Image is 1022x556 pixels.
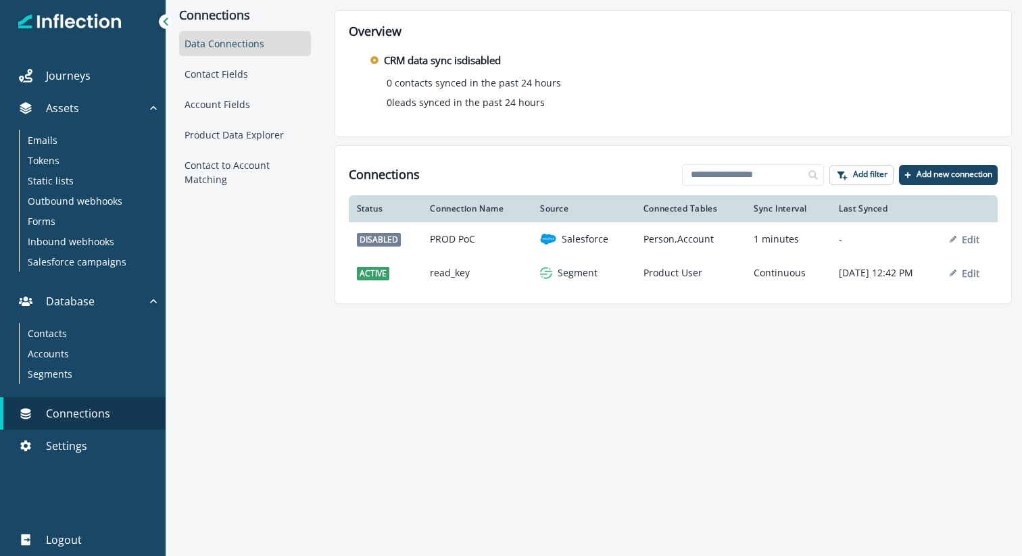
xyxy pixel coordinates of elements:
[635,222,746,256] td: Person,Account
[28,214,55,228] p: Forms
[950,233,979,246] button: Edit
[540,231,556,247] img: salesforce
[357,233,401,247] span: disabled
[20,343,155,363] a: Accounts
[28,234,114,249] p: Inbound webhooks
[46,405,110,422] p: Connections
[839,203,933,214] div: Last Synced
[962,267,979,280] p: Edit
[28,367,72,381] p: Segments
[18,12,122,31] img: Inflection
[28,174,74,188] p: Static lists
[357,203,414,214] div: Status
[839,266,933,280] p: [DATE] 12:42 PM
[28,153,59,168] p: Tokens
[540,267,552,279] img: segment
[430,203,524,214] div: Connection Name
[899,165,998,185] button: Add new connection
[754,203,823,214] div: Sync Interval
[746,256,831,290] td: Continuous
[917,170,992,179] p: Add new connection
[28,255,126,269] p: Salesforce campaigns
[384,53,501,68] p: CRM data sync is disabled
[349,24,998,39] h2: Overview
[746,222,831,256] td: 1 minutes
[635,256,746,290] td: Product User
[20,251,155,272] a: Salesforce campaigns
[179,31,311,56] div: Data Connections
[643,203,737,214] div: Connected Tables
[962,233,979,246] p: Edit
[349,168,420,182] h1: Connections
[20,170,155,191] a: Static lists
[46,438,87,454] p: Settings
[853,170,887,179] p: Add filter
[20,211,155,231] a: Forms
[20,363,155,384] a: Segments
[540,203,627,214] div: Source
[562,232,608,246] p: Salesforce
[387,95,545,109] p: 0 leads synced in the past 24 hours
[179,122,311,147] div: Product Data Explorer
[179,61,311,86] div: Contact Fields
[349,222,998,256] a: disabledPROD PoCsalesforceSalesforcePerson,Account1 minutes-Edit
[20,150,155,170] a: Tokens
[46,68,91,84] p: Journeys
[20,323,155,343] a: Contacts
[46,100,79,116] p: Assets
[28,133,57,147] p: Emails
[950,267,979,280] button: Edit
[179,92,311,117] div: Account Fields
[46,532,82,548] p: Logout
[839,232,933,246] p: -
[829,165,894,185] button: Add filter
[422,222,532,256] td: PROD PoC
[357,267,389,280] span: active
[46,293,95,309] p: Database
[20,191,155,211] a: Outbound webhooks
[28,347,69,361] p: Accounts
[558,266,598,280] p: Segment
[387,76,561,90] p: 0 contacts synced in the past 24 hours
[28,326,67,340] p: Contacts
[28,194,122,208] p: Outbound webhooks
[422,256,532,290] td: read_key
[20,130,155,150] a: Emails
[20,231,155,251] a: Inbound webhooks
[179,153,311,192] div: Contact to Account Matching
[349,256,998,290] a: activeread_keysegmentSegmentProduct UserContinuous[DATE] 12:42 PMEdit
[179,8,311,23] p: Connections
